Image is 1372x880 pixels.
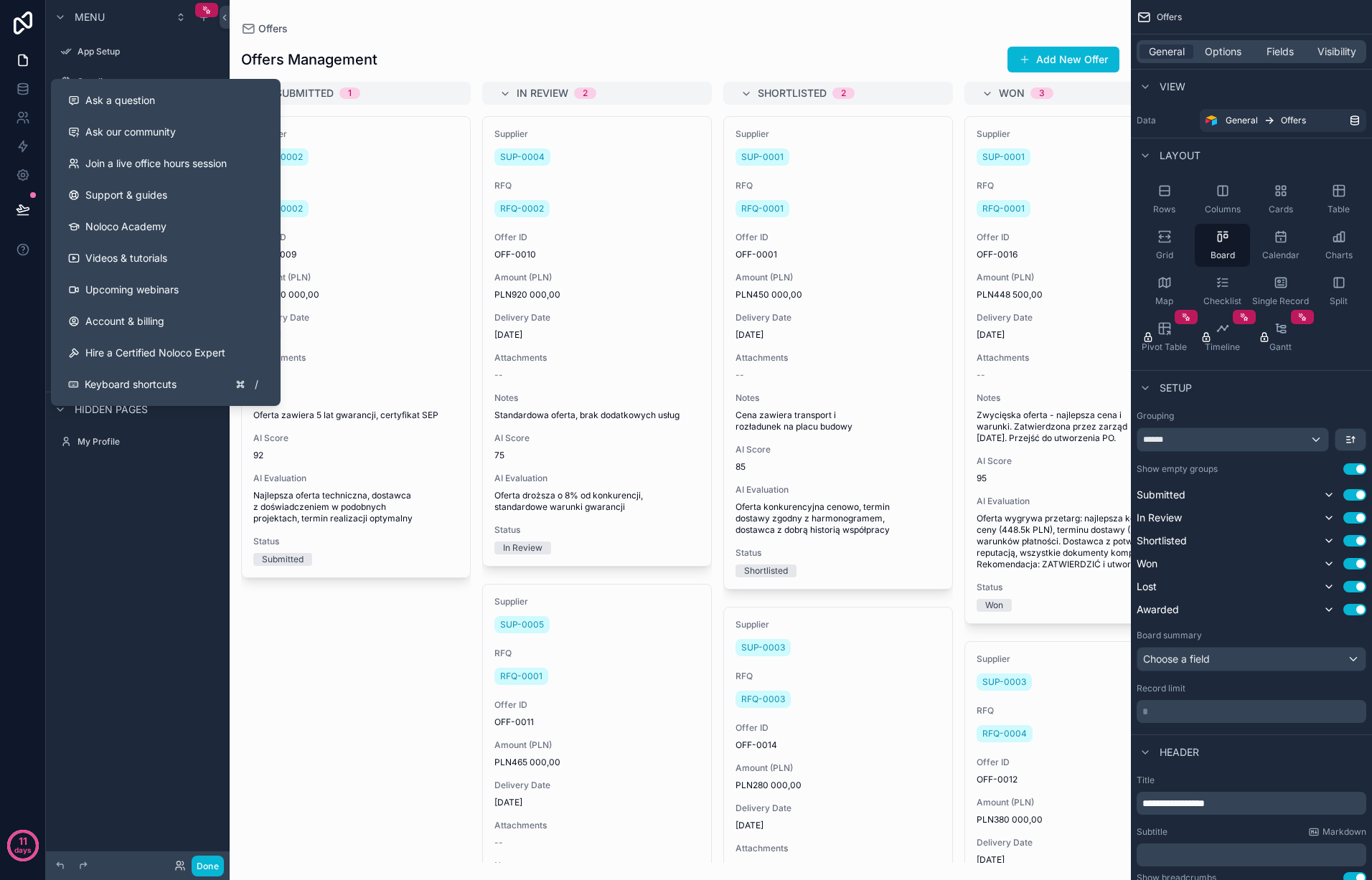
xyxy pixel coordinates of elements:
[1253,224,1308,267] button: Calendar
[57,85,275,116] button: Ask a question
[1137,647,1366,671] button: Choose a field
[55,40,221,63] a: App Setup
[77,76,218,87] label: Suppliers
[85,188,167,202] span: Support & guides
[85,377,177,392] span: Keyboard shortcuts
[1325,250,1353,261] span: Charts
[57,337,275,369] button: Hire a Certified Noloco Expert
[1137,700,1366,723] div: scrollable content
[57,306,275,337] a: Account & billing
[1311,224,1366,267] button: Charts
[1149,44,1185,59] span: General
[1328,204,1350,215] span: Table
[1269,341,1292,353] span: Gantt
[1155,295,1173,307] span: Map
[1137,630,1202,641] label: Board summary
[55,70,221,93] a: Suppliers
[1160,745,1199,760] span: Header
[1137,270,1192,313] button: Map
[1262,250,1300,261] span: Calendar
[1153,204,1175,215] span: Rows
[1137,115,1194,126] label: Data
[1311,270,1366,313] button: Split
[1137,843,1366,866] div: scrollable content
[1137,775,1366,786] label: Title
[1137,224,1192,267] button: Grid
[1195,316,1250,359] button: Timeline
[1137,463,1218,475] label: Show empty groups
[1253,270,1308,313] button: Single Record
[85,283,179,297] span: Upcoming webinars
[77,436,218,448] label: My Profile
[1252,295,1309,307] span: Single Record
[75,10,105,24] span: Menu
[1203,295,1241,307] span: Checklist
[1137,410,1174,422] label: Grouping
[1137,557,1157,571] span: Won
[57,242,275,274] a: Videos & tutorials
[1157,11,1182,23] span: Offers
[1156,250,1173,261] span: Grid
[1267,44,1294,59] span: Fields
[1137,488,1185,502] span: Submitted
[1322,826,1366,838] span: Markdown
[1308,826,1366,838] a: Markdown
[1142,341,1187,353] span: Pivot Table
[1330,295,1348,307] span: Split
[1137,602,1179,617] span: Awarded
[1195,270,1250,313] button: Checklist
[1269,204,1293,215] span: Cards
[1137,178,1192,221] button: Rows
[85,251,167,265] span: Videos & tutorials
[85,346,225,360] span: Hire a Certified Noloco Expert
[85,219,166,234] span: Noloco Academy
[1137,792,1366,815] div: scrollable content
[1195,224,1250,267] button: Board
[57,369,275,400] button: Keyboard shortcuts/
[57,116,275,148] a: Ask our community
[57,179,275,211] a: Support & guides
[57,274,275,306] a: Upcoming webinars
[1160,148,1200,163] span: Layout
[85,156,227,171] span: Join a live office hours session
[1253,316,1308,359] button: Gantt
[1137,316,1192,359] button: Pivot Table
[55,430,221,453] a: My Profile
[1160,80,1185,94] span: View
[14,840,32,860] p: days
[1206,115,1217,126] img: Airtable Logo
[1137,826,1167,838] label: Subtitle
[1311,178,1366,221] button: Table
[1205,341,1240,353] span: Timeline
[1205,204,1241,215] span: Columns
[1137,683,1185,694] label: Record limit
[250,379,262,390] span: /
[57,211,275,242] a: Noloco Academy
[57,148,275,179] a: Join a live office hours session
[1137,534,1187,548] span: Shortlisted
[85,314,164,328] span: Account & billing
[1205,44,1241,59] span: Options
[1137,648,1366,671] div: Choose a field
[75,402,148,417] span: Hidden pages
[85,93,155,108] span: Ask a question
[1281,115,1306,126] span: Offers
[1195,178,1250,221] button: Columns
[1137,579,1157,594] span: Lost
[77,46,218,57] label: App Setup
[85,125,176,139] span: Ask our community
[1211,250,1235,261] span: Board
[1253,178,1308,221] button: Cards
[192,856,224,876] button: Done
[1226,115,1258,126] span: General
[1200,109,1366,132] a: GeneralOffers
[1137,511,1182,525] span: In Review
[19,834,27,848] p: 11
[1317,44,1356,59] span: Visibility
[1160,381,1192,395] span: Setup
